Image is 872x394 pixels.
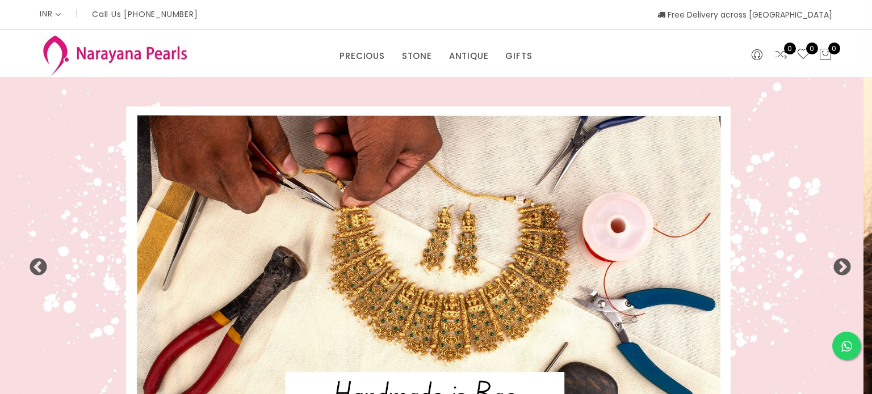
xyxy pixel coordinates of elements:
a: GIFTS [505,48,532,65]
button: Next [832,258,844,269]
a: ANTIQUE [449,48,489,65]
a: 0 [796,48,810,62]
a: STONE [402,48,432,65]
button: Previous [28,258,40,269]
span: 0 [784,43,796,54]
button: 0 [819,48,832,62]
a: PRECIOUS [339,48,384,65]
p: Call Us [PHONE_NUMBER] [92,10,198,18]
span: Free Delivery across [GEOGRAPHIC_DATA] [657,9,832,20]
span: 0 [828,43,840,54]
span: 0 [806,43,818,54]
a: 0 [774,48,788,62]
